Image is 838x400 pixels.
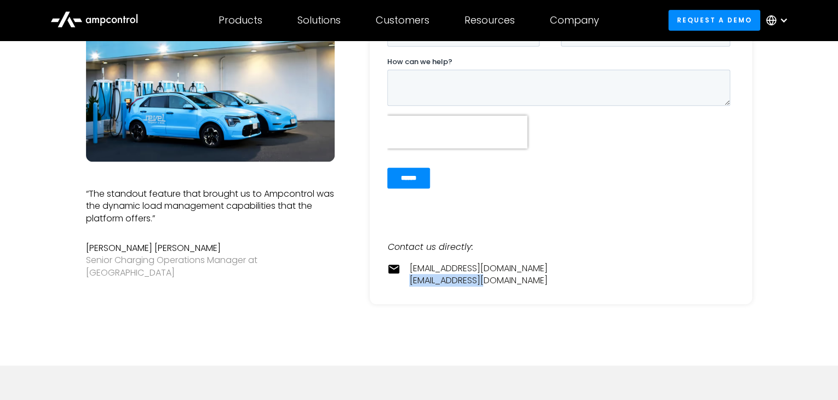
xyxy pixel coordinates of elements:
[550,14,599,26] div: Company
[409,275,547,287] a: [EMAIL_ADDRESS][DOMAIN_NAME]
[464,14,515,26] div: Resources
[376,14,429,26] div: Customers
[219,14,262,26] div: Products
[387,241,734,253] div: Contact us directly:
[297,14,341,26] div: Solutions
[409,262,547,275] a: [EMAIL_ADDRESS][DOMAIN_NAME]
[668,10,760,30] a: Request a demo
